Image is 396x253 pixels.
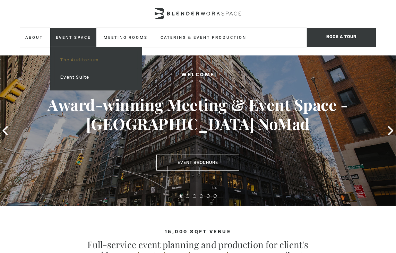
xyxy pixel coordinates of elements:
[20,28,49,47] a: About
[20,71,376,79] h2: Welcome
[55,69,138,86] a: Event Suite
[156,155,239,171] a: Event Brochure
[50,28,96,47] a: Event Space
[98,28,153,47] a: Meeting Rooms
[307,28,376,47] span: Book a tour
[20,229,376,235] h4: 15,000 sqft venue
[272,165,396,253] iframe: Chat Widget
[55,51,138,69] a: The Auditorium
[20,95,376,134] h3: Award-winning Meeting & Event Space - [GEOGRAPHIC_DATA] NoMad
[155,28,252,47] a: Catering & Event Production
